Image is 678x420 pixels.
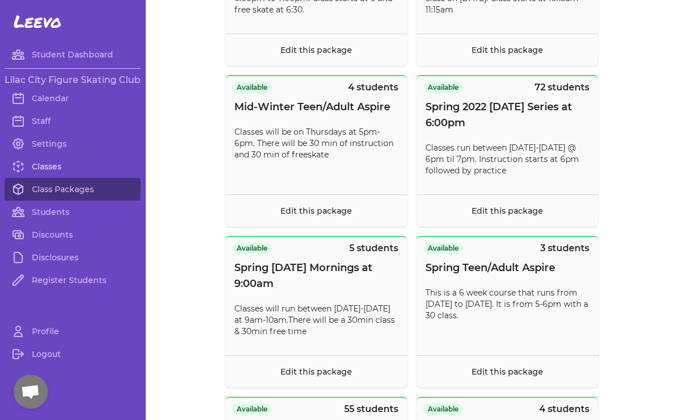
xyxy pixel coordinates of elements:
span: Available [232,243,272,254]
a: Register Students [5,269,140,292]
p: 5 students [349,242,398,255]
a: Student Dashboard [5,43,140,66]
a: Edit this package [280,206,352,216]
a: Logout [5,343,140,365]
span: Spring 2022 [DATE] Series at 6:00pm [425,99,589,131]
span: Available [423,243,463,254]
span: Available [423,82,463,93]
a: Edit this package [472,45,543,55]
span: Available [423,404,463,415]
span: Available [232,404,272,415]
a: Classes [5,155,140,178]
a: Students [5,201,140,223]
button: Available4 studentsMid-Winter Teen/Adult AspireClasses will be on Thursdays at 5pm-6pm. There wil... [225,75,407,227]
span: Spring Teen/Adult Aspire [425,260,555,276]
p: Classes run between [DATE]-[DATE] @ 6pm til 7pm. Instruction starts at 6pm followed by practice [425,142,589,176]
a: Discounts [5,223,140,246]
button: Available3 studentsSpring Teen/Adult AspireThis is a 6 week course that runs from [DATE] to [DATE... [416,236,598,388]
a: Edit this package [280,45,352,55]
span: Available [232,82,272,93]
a: Calendar [5,87,140,110]
a: Open chat [14,375,48,409]
p: 72 students [535,81,589,94]
a: Edit this package [472,367,543,377]
span: Mid-Winter Teen/Adult Aspire [234,99,390,115]
button: Available72 studentsSpring 2022 [DATE] Series at 6:00pmClasses run between [DATE]-[DATE] @ 6pm ti... [416,75,598,227]
a: Profile [5,320,140,343]
a: Class Packages [5,178,140,201]
a: Disclosures [5,246,140,269]
p: 3 students [540,242,589,255]
a: Settings [5,132,140,155]
a: Edit this package [472,206,543,216]
a: Edit this package [280,367,352,377]
span: Leevo [14,11,61,32]
button: Available5 studentsSpring [DATE] Mornings at 9:00amClasses will run between [DATE]-[DATE] at 9am-... [225,236,407,388]
p: 55 students [344,402,398,416]
p: 4 students [348,81,398,94]
p: This is a 6 week course that runs from [DATE] to [DATE]. It is from 5-6pm with a 30 class. [425,287,589,321]
p: Classes will run between [DATE]-[DATE] at 9am-10am.There will be a 30min class & 30min free time [234,303,398,337]
p: 4 students [539,402,589,416]
h3: Lilac City Figure Skating Club [5,73,140,87]
a: Staff [5,110,140,132]
p: Classes will be on Thursdays at 5pm-6pm. There will be 30 min of instruction and 30 min of freeskate [234,126,398,160]
span: Spring [DATE] Mornings at 9:00am [234,260,398,292]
